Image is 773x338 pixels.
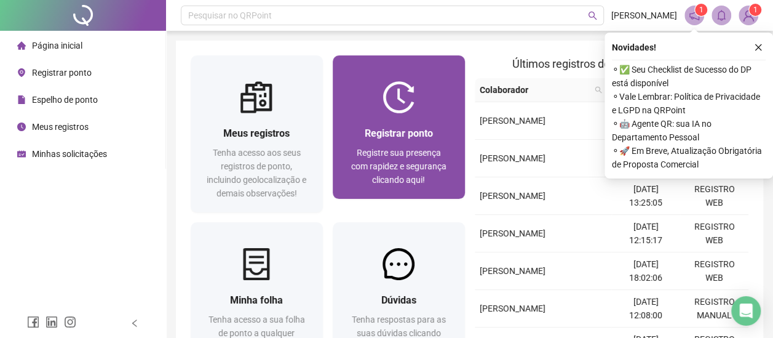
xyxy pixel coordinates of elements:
[17,41,26,50] span: home
[191,55,323,212] a: Meus registrosTenha acesso aos seus registros de ponto, incluindo geolocalização e demais observa...
[17,150,26,158] span: schedule
[207,148,306,198] span: Tenha acesso aos seus registros de ponto, incluindo geolocalização e demais observações!
[592,81,605,99] span: search
[32,122,89,132] span: Meus registros
[612,144,766,171] span: ⚬ 🚀 Em Breve, Atualização Obrigatória de Proposta Comercial
[32,68,92,78] span: Registrar ponto
[130,319,139,328] span: left
[32,95,98,105] span: Espelho de ponto
[695,4,707,16] sup: 1
[680,290,748,328] td: REGISTRO MANUAL
[17,95,26,104] span: file
[512,57,711,70] span: Últimos registros de ponto sincronizados
[611,177,680,215] td: [DATE] 13:25:05
[612,41,656,54] span: Novidades !
[480,304,545,313] span: [PERSON_NAME]
[611,290,680,328] td: [DATE] 12:08:00
[612,90,766,117] span: ⚬ Vale Lembrar: Política de Privacidade e LGPD na QRPoint
[27,316,39,328] span: facebook
[46,316,58,328] span: linkedin
[689,10,700,21] span: notification
[480,153,545,163] span: [PERSON_NAME]
[749,4,761,16] sup: Atualize o seu contato no menu Meus Dados
[17,68,26,77] span: environment
[64,316,76,328] span: instagram
[480,116,545,126] span: [PERSON_NAME]
[611,215,680,252] td: [DATE] 12:15:17
[223,127,290,139] span: Meus registros
[680,252,748,290] td: REGISTRO WEB
[351,148,446,185] span: Registre sua presença com rapidez e segurança clicando aqui!
[680,215,748,252] td: REGISTRO WEB
[480,228,545,238] span: [PERSON_NAME]
[32,149,107,159] span: Minhas solicitações
[680,177,748,215] td: REGISTRO WEB
[753,6,758,14] span: 1
[333,55,465,199] a: Registrar pontoRegistre sua presença com rapidez e segurança clicando aqui!
[612,63,766,90] span: ⚬ ✅ Seu Checklist de Sucesso do DP está disponível
[731,296,761,326] div: Open Intercom Messenger
[754,43,763,52] span: close
[595,86,602,94] span: search
[480,191,545,201] span: [PERSON_NAME]
[365,127,433,139] span: Registrar ponto
[230,294,283,306] span: Minha folha
[716,10,727,21] span: bell
[381,294,416,306] span: Dúvidas
[32,41,82,50] span: Página inicial
[480,83,590,97] span: Colaborador
[612,117,766,144] span: ⚬ 🤖 Agente QR: sua IA no Departamento Pessoal
[611,252,680,290] td: [DATE] 18:02:06
[611,9,677,22] span: [PERSON_NAME]
[739,6,758,25] img: 83984
[699,6,704,14] span: 1
[480,266,545,276] span: [PERSON_NAME]
[17,123,26,131] span: clock-circle
[588,11,597,20] span: search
